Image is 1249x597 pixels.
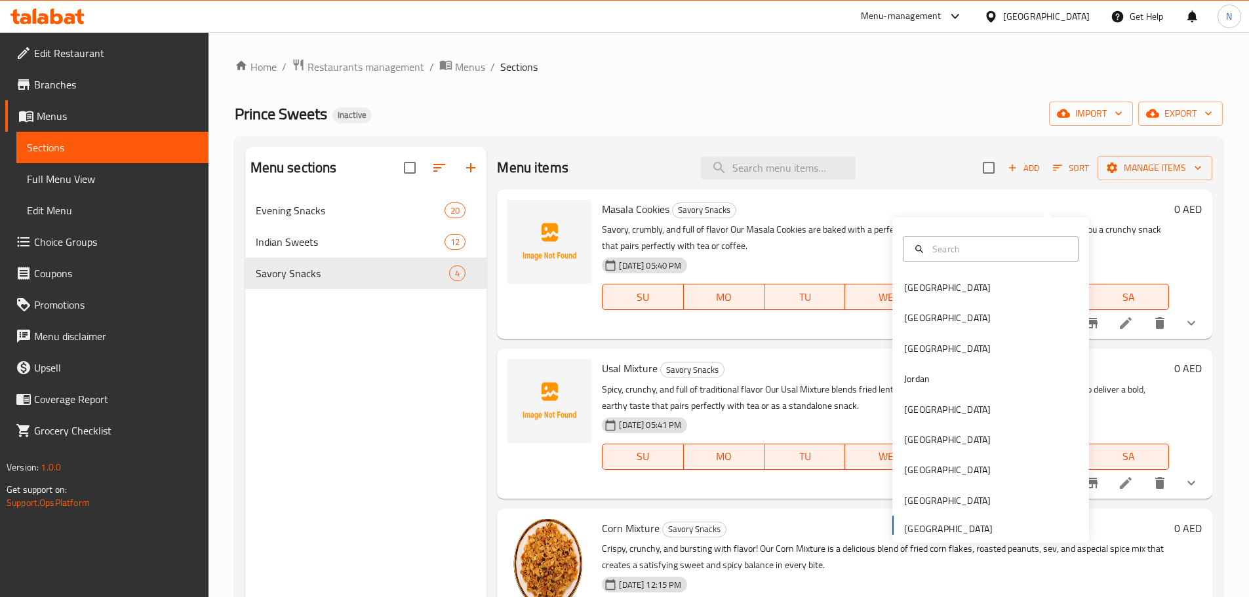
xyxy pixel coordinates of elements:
[396,154,424,182] span: Select all sections
[1176,307,1207,339] button: show more
[1050,158,1092,178] button: Sort
[256,202,445,218] span: Evening Snacks
[927,242,1070,256] input: Search
[1060,106,1122,122] span: import
[770,288,840,307] span: TU
[16,195,208,226] a: Edit Menu
[235,59,277,75] a: Home
[904,402,991,417] div: [GEOGRAPHIC_DATA]
[1098,156,1212,180] button: Manage items
[37,108,198,124] span: Menus
[497,158,568,178] h2: Menu items
[764,284,845,310] button: TU
[904,280,991,295] div: [GEOGRAPHIC_DATA]
[1002,158,1044,178] button: Add
[256,265,450,281] span: Savory Snacks
[5,258,208,289] a: Coupons
[602,199,669,219] span: Masala Cookies
[1118,475,1134,491] a: Edit menu item
[602,541,1169,573] p: Crispy, crunchy, and bursting with flavor! Our Corn Mixture is a delicious blend of fried corn fl...
[5,383,208,415] a: Coverage Report
[1174,519,1202,537] h6: 0 AED
[1088,444,1169,470] button: SA
[1003,9,1090,24] div: [GEOGRAPHIC_DATA]
[661,362,724,377] span: Savory Snacks
[500,59,538,75] span: Sections
[5,320,208,352] a: Menu disclaimer
[7,494,90,511] a: Support.OpsPlatform
[1108,160,1202,176] span: Manage items
[34,328,198,344] span: Menu disclaimer
[256,234,445,250] div: Indian Sweets
[904,493,991,508] div: [GEOGRAPHIC_DATA]
[424,152,455,183] span: Sort sections
[445,204,465,217] span: 20
[5,226,208,258] a: Choice Groups
[602,444,683,470] button: SU
[684,284,764,310] button: MO
[490,59,495,75] li: /
[904,311,991,325] div: [GEOGRAPHIC_DATA]
[850,447,921,466] span: WE
[904,463,991,477] div: [GEOGRAPHIC_DATA]
[904,341,991,356] div: [GEOGRAPHIC_DATA]
[614,579,686,591] span: [DATE] 12:15 PM
[1144,307,1176,339] button: delete
[602,358,658,378] span: Usal Mixture
[245,226,487,258] div: Indian Sweets12
[27,171,198,187] span: Full Menu View
[429,59,434,75] li: /
[245,195,487,226] div: Evening Snacks20
[445,234,466,250] div: items
[34,423,198,438] span: Grocery Checklist
[1094,447,1164,466] span: SA
[455,152,486,183] button: Add section
[614,419,686,431] span: [DATE] 05:41 PM
[245,258,487,289] div: Savory Snacks4
[5,352,208,383] a: Upsell
[904,433,991,447] div: [GEOGRAPHIC_DATA]
[34,77,198,92] span: Branches
[602,221,1169,254] p: Savory, crumbly, and full of flavor Our Masala Cookies are baked with a perfect blend of Indian s...
[1049,102,1133,126] button: import
[27,140,198,155] span: Sections
[602,381,1169,414] p: Spicy, crunchy, and full of traditional flavor Our Usal Mixture blends fried lentils, sev, and ar...
[602,518,660,538] span: Corn Mixture
[1183,315,1199,331] svg: Show Choices
[16,163,208,195] a: Full Menu View
[5,415,208,446] a: Grocery Checklist
[1088,284,1169,310] button: SA
[34,391,198,407] span: Coverage Report
[861,9,942,24] div: Menu-management
[701,157,856,180] input: search
[663,522,726,537] span: Savory Snacks
[684,444,764,470] button: MO
[7,481,67,498] span: Get support on:
[975,154,1002,182] span: Select section
[5,289,208,320] a: Promotions
[34,360,198,376] span: Upsell
[614,260,686,272] span: [DATE] 05:40 PM
[845,444,926,470] button: WE
[5,69,208,100] a: Branches
[1176,467,1207,499] button: show more
[689,447,759,466] span: MO
[1094,288,1164,307] span: SA
[1053,161,1089,176] span: Sort
[7,459,39,476] span: Version:
[608,288,678,307] span: SU
[507,200,591,284] img: Masala Cookies
[34,265,198,281] span: Coupons
[1149,106,1212,122] span: export
[307,59,424,75] span: Restaurants management
[1174,200,1202,218] h6: 0 AED
[1174,359,1202,377] h6: 0 AED
[450,267,465,280] span: 4
[16,132,208,163] a: Sections
[608,447,678,466] span: SU
[1044,158,1098,178] span: Sort items
[904,372,930,386] div: Jordan
[34,234,198,250] span: Choice Groups
[439,58,485,75] a: Menus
